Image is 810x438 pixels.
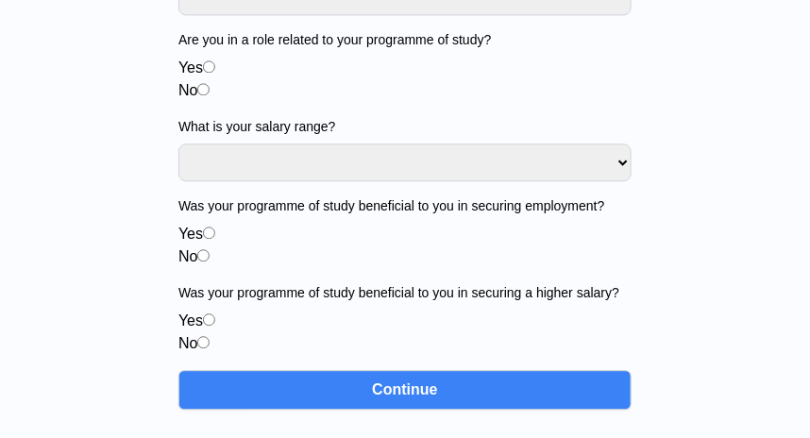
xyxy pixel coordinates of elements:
label: Was your programme of study beneficial to you in securing a higher salary? [178,283,632,302]
label: What is your salary range? [178,117,632,136]
label: No [178,82,197,98]
label: Was your programme of study beneficial to you in securing employment? [178,196,632,215]
label: Yes [178,312,203,328]
label: No [178,248,197,264]
button: Continue [178,370,632,410]
label: Yes [178,59,203,76]
label: Yes [178,226,203,242]
label: No [178,335,197,351]
label: Are you in a role related to your programme of study? [178,30,632,49]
